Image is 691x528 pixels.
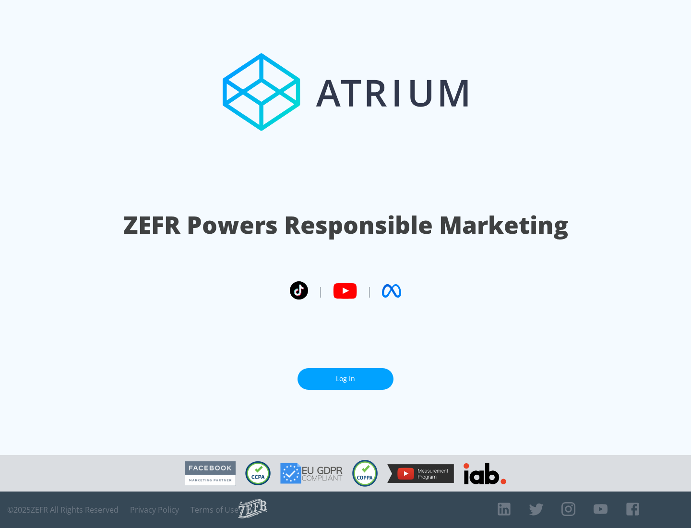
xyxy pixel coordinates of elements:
a: Privacy Policy [130,505,179,515]
h1: ZEFR Powers Responsible Marketing [123,208,568,241]
img: GDPR Compliant [280,463,343,484]
img: CCPA Compliant [245,461,271,485]
a: Log In [298,368,393,390]
a: Terms of Use [191,505,238,515]
img: COPPA Compliant [352,460,378,487]
img: IAB [464,463,506,484]
span: | [318,284,323,298]
img: Facebook Marketing Partner [185,461,236,486]
span: | [367,284,372,298]
span: © 2025 ZEFR All Rights Reserved [7,505,119,515]
img: YouTube Measurement Program [387,464,454,483]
